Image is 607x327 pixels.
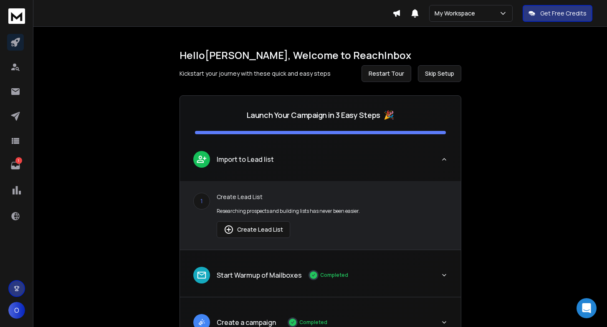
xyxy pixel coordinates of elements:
button: Create Lead List [217,221,290,238]
p: Start Warmup of Mailboxes [217,270,302,280]
button: Restart Tour [362,65,411,82]
div: Open Intercom Messenger [577,298,597,318]
p: My Workspace [435,9,478,18]
button: leadStart Warmup of MailboxesCompleted [180,260,461,297]
p: Get Free Credits [540,9,587,18]
img: logo [8,8,25,24]
p: Researching prospects and building lists has never been easier. [217,208,448,215]
button: Skip Setup [418,65,461,82]
div: leadImport to Lead list [180,181,461,250]
img: lead [196,154,207,164]
p: Completed [320,272,348,278]
button: O [8,302,25,319]
img: lead [224,225,234,235]
span: Skip Setup [425,69,454,78]
button: leadImport to Lead list [180,144,461,181]
div: 1 [193,193,210,209]
p: Launch Your Campaign in 3 Easy Steps [247,109,380,121]
a: 1 [7,157,24,174]
h1: Hello [PERSON_NAME] , Welcome to ReachInbox [180,49,461,62]
img: lead [196,270,207,281]
p: Import to Lead list [217,154,274,164]
button: Get Free Credits [523,5,592,22]
p: Kickstart your journey with these quick and easy steps [180,69,331,78]
p: Completed [299,319,327,326]
p: 1 [15,157,22,164]
p: Create Lead List [217,193,448,201]
span: 🎉 [384,109,394,121]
